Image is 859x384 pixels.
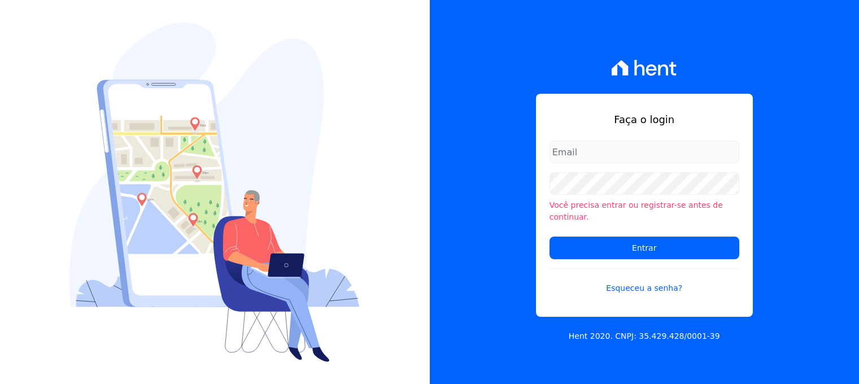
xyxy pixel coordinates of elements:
a: Esqueceu a senha? [550,268,739,294]
li: Você precisa entrar ou registrar-se antes de continuar. [550,199,739,223]
img: Login [69,23,360,362]
p: Hent 2020. CNPJ: 35.429.428/0001-39 [569,330,720,342]
input: Entrar [550,237,739,259]
h1: Faça o login [550,112,739,127]
input: Email [550,141,739,163]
